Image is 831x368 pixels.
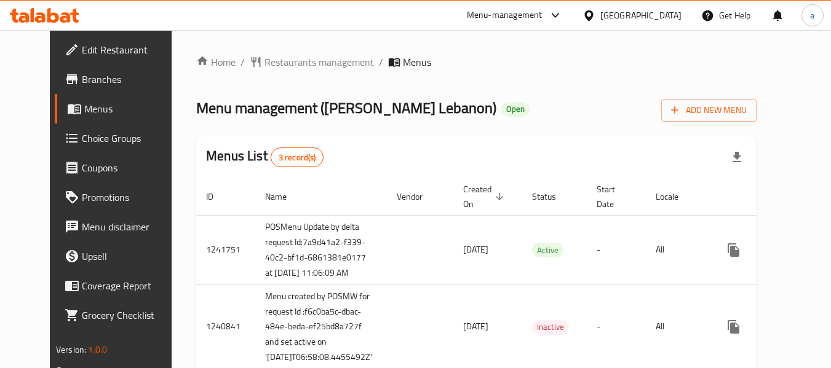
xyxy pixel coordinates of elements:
span: Menus [403,55,431,69]
a: Choice Groups [55,123,189,153]
span: Add New Menu [671,103,747,118]
span: Edit Restaurant [82,42,179,57]
a: Menu disclaimer [55,212,189,241]
span: Version: [56,342,86,358]
div: [GEOGRAPHIC_DATA] [600,9,682,22]
a: Promotions [55,182,189,212]
a: Branches [55,65,189,94]
span: Locale [656,189,694,204]
span: a [810,9,814,22]
h2: Menus List [206,147,324,167]
a: Menus [55,94,189,123]
span: ID [206,189,229,204]
span: Restaurants management [264,55,374,69]
div: Export file [722,143,752,172]
span: 3 record(s) [271,152,324,163]
span: Coverage Report [82,278,179,293]
span: Menu management ( [PERSON_NAME] Lebanon ) [196,94,496,122]
span: Open [501,104,530,114]
span: Grocery Checklist [82,308,179,323]
a: Restaurants management [250,55,374,69]
a: Coverage Report [55,271,189,300]
span: Branches [82,72,179,87]
td: POSMenu Update by delta request Id:7a9d41a2-f339-40c2-bf1d-6861381e0177 at [DATE] 11:06:09 AM [255,215,387,284]
span: Created On [463,182,507,211]
div: Menu-management [467,8,543,23]
span: [DATE] [463,241,488,257]
a: Grocery Checklist [55,300,189,330]
button: Add New Menu [661,99,757,122]
span: Status [532,189,572,204]
td: 1241751 [196,215,255,284]
div: Inactive [532,320,569,335]
span: 1.0.0 [88,342,107,358]
span: Menus [84,101,179,116]
span: Coupons [82,160,179,175]
span: Menu disclaimer [82,219,179,234]
button: more [719,312,749,342]
div: Total records count [271,147,324,167]
td: All [646,215,709,284]
div: Open [501,102,530,117]
span: Choice Groups [82,131,179,146]
span: Promotions [82,190,179,205]
span: Name [265,189,303,204]
span: [DATE] [463,318,488,334]
li: / [241,55,245,69]
span: Start Date [597,182,631,211]
a: Coupons [55,153,189,182]
td: - [587,215,646,284]
nav: breadcrumb [196,55,757,69]
span: Vendor [397,189,439,204]
span: Upsell [82,249,179,264]
li: / [379,55,383,69]
button: more [719,235,749,265]
button: Change Status [749,235,778,265]
span: Active [532,243,563,257]
a: Upsell [55,241,189,271]
span: Inactive [532,320,569,334]
button: Change Status [749,312,778,342]
a: Home [196,55,236,69]
a: Edit Restaurant [55,35,189,65]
